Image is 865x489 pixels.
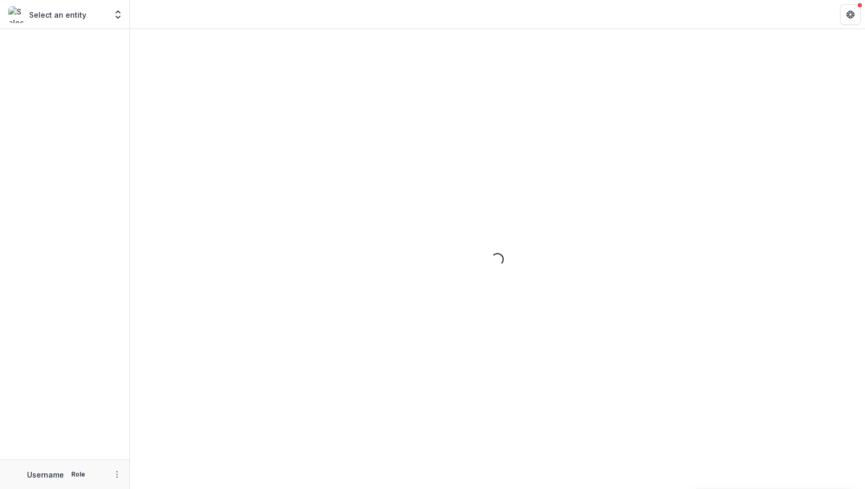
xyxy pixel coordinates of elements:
img: Select an entity [8,6,25,23]
button: Get Help [840,4,861,25]
button: Open entity switcher [111,4,125,25]
p: Role [68,470,88,479]
p: Select an entity [29,9,86,20]
p: Username [27,469,64,480]
button: More [111,468,123,481]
